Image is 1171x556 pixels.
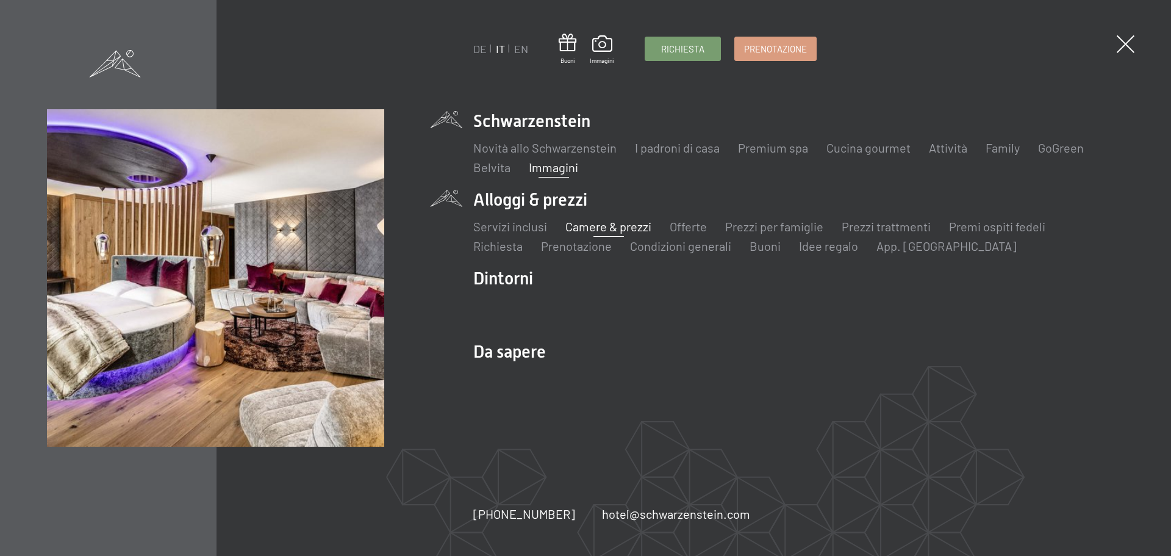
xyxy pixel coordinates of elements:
[541,239,612,253] a: Prenotazione
[514,42,528,56] a: EN
[473,219,547,234] a: Servizi inclusi
[590,56,614,65] span: Immagini
[1038,140,1084,155] a: GoGreen
[602,505,750,522] a: hotel@schwarzenstein.com
[630,239,731,253] a: Condizioni generali
[661,43,704,56] span: Richiesta
[473,140,617,155] a: Novità allo Schwarzenstein
[842,219,931,234] a: Prezzi trattmenti
[876,239,1017,253] a: App. [GEOGRAPHIC_DATA]
[986,140,1020,155] a: Family
[799,239,858,253] a: Idee regalo
[670,219,707,234] a: Offerte
[645,37,720,60] a: Richiesta
[826,140,911,155] a: Cucina gourmet
[590,35,614,65] a: Immagini
[735,37,816,60] a: Prenotazione
[473,239,523,253] a: Richiesta
[473,505,575,522] a: [PHONE_NUMBER]
[750,239,781,253] a: Buoni
[473,507,575,521] span: [PHONE_NUMBER]
[725,219,823,234] a: Prezzi per famiglie
[929,140,967,155] a: Attività
[559,34,576,65] a: Buoni
[949,219,1045,234] a: Premi ospiti fedeli
[565,219,651,234] a: Camere & prezzi
[473,160,510,175] a: Belvita
[559,56,576,65] span: Buoni
[744,43,807,56] span: Prenotazione
[635,140,720,155] a: I padroni di casa
[529,160,578,175] a: Immagini
[496,42,505,56] a: IT
[473,42,487,56] a: DE
[738,140,808,155] a: Premium spa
